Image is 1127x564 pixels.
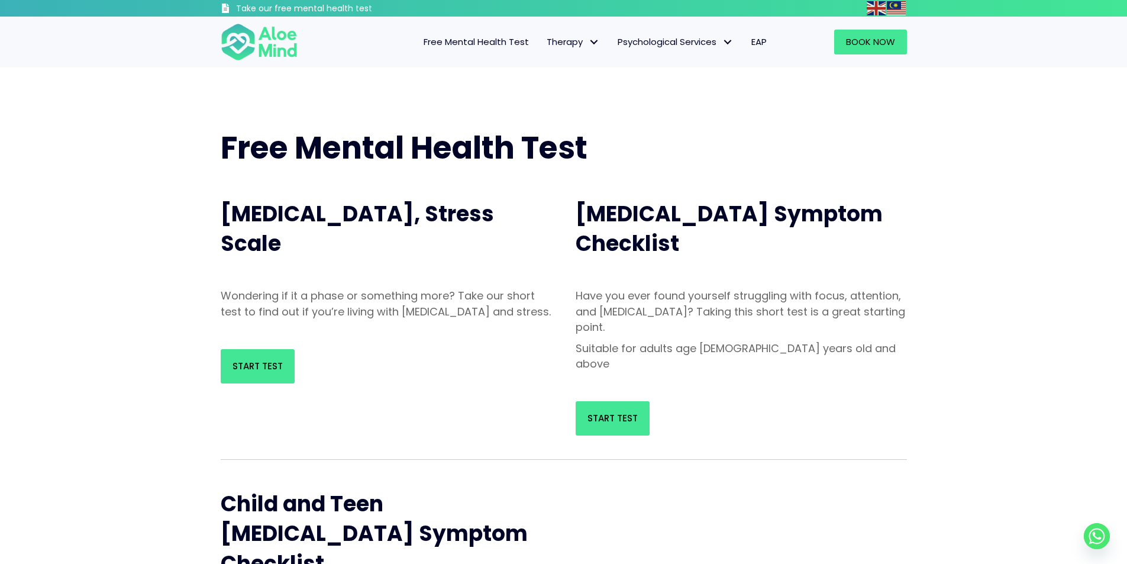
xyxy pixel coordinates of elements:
[618,36,734,48] span: Psychological Services
[576,341,907,372] p: Suitable for adults age [DEMOGRAPHIC_DATA] years old and above
[538,30,609,54] a: TherapyTherapy: submenu
[576,401,650,436] a: Start Test
[742,30,776,54] a: EAP
[887,1,907,15] a: Malay
[415,30,538,54] a: Free Mental Health Test
[586,34,603,51] span: Therapy: submenu
[751,36,767,48] span: EAP
[221,22,298,62] img: Aloe mind Logo
[221,3,435,17] a: Take our free mental health test
[221,199,494,259] span: [MEDICAL_DATA], Stress Scale
[221,288,552,319] p: Wondering if it a phase or something more? Take our short test to find out if you’re living with ...
[547,36,600,48] span: Therapy
[587,412,638,424] span: Start Test
[867,1,886,15] img: en
[834,30,907,54] a: Book Now
[424,36,529,48] span: Free Mental Health Test
[236,3,435,15] h3: Take our free mental health test
[232,360,283,372] span: Start Test
[719,34,737,51] span: Psychological Services: submenu
[609,30,742,54] a: Psychological ServicesPsychological Services: submenu
[887,1,906,15] img: ms
[867,1,887,15] a: English
[846,36,895,48] span: Book Now
[576,199,883,259] span: [MEDICAL_DATA] Symptom Checklist
[221,126,587,169] span: Free Mental Health Test
[576,288,907,334] p: Have you ever found yourself struggling with focus, attention, and [MEDICAL_DATA]? Taking this sh...
[1084,523,1110,549] a: Whatsapp
[221,349,295,383] a: Start Test
[313,30,776,54] nav: Menu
